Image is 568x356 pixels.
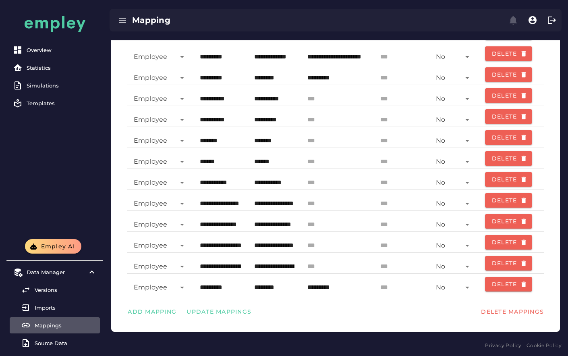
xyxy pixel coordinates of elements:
[491,71,526,78] span: Delete
[491,281,526,288] span: Delete
[436,241,445,250] span: No
[485,214,533,229] button: Delete
[186,308,251,315] span: Update Mappings
[134,115,167,125] span: Employee
[35,322,97,329] div: Mappings
[10,42,100,58] a: Overview
[134,157,167,167] span: Employee
[491,218,526,225] span: Delete
[485,172,533,187] button: Delete
[477,307,547,316] button: Delete Mappings
[436,157,445,167] span: No
[134,220,167,229] span: Employee
[134,199,167,208] span: Employee
[485,256,533,271] button: Delete
[35,304,97,311] div: Imports
[491,197,526,204] span: Delete
[27,47,97,53] div: Overview
[436,283,445,292] span: No
[491,239,526,246] span: Delete
[27,82,97,89] div: Simulations
[485,46,533,61] button: Delete
[10,60,100,76] a: Statistics
[27,269,83,275] div: Data Manager
[485,341,522,350] a: Privacy Policy
[481,308,544,315] span: Delete Mappings
[134,136,167,146] span: Employee
[485,109,533,124] button: Delete
[134,178,167,187] span: Employee
[491,113,526,120] span: Delete
[35,287,97,293] div: Versions
[485,130,533,145] button: Delete
[10,317,100,333] a: Mappings
[436,52,445,62] span: No
[27,65,97,71] div: Statistics
[40,243,75,250] span: Empley AI
[491,176,526,183] span: Delete
[491,50,526,57] span: Delete
[134,262,167,271] span: Employee
[485,151,533,166] button: Delete
[27,100,97,106] div: Templates
[35,340,97,346] div: Source Data
[10,335,100,351] a: Source Data
[491,260,526,267] span: Delete
[134,73,167,83] span: Employee
[491,134,526,141] span: Delete
[134,52,167,62] span: Employee
[436,94,445,104] span: No
[10,95,100,111] a: Templates
[436,136,445,146] span: No
[491,92,526,99] span: Delete
[527,341,562,350] a: Cookie Policy
[127,308,176,315] span: Add Mapping
[485,88,533,103] button: Delete
[485,235,533,250] button: Delete
[436,199,445,208] span: No
[183,307,255,316] button: Update Mappings
[10,77,100,94] a: Simulations
[485,193,533,208] button: Delete
[25,239,81,254] button: Empley AI
[436,220,445,229] span: No
[132,15,318,26] div: Mapping
[436,262,445,271] span: No
[134,94,167,104] span: Employee
[10,282,100,298] a: Versions
[10,300,100,316] a: Imports
[134,283,167,292] span: Employee
[485,277,533,291] button: Delete
[436,73,445,83] span: No
[124,307,180,316] button: Add Mapping
[436,178,445,187] span: No
[134,241,167,250] span: Employee
[485,67,533,82] button: Delete
[436,115,445,125] span: No
[491,155,526,162] span: Delete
